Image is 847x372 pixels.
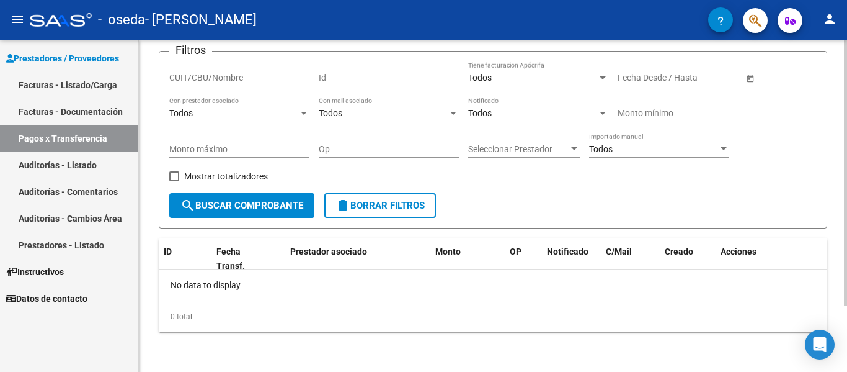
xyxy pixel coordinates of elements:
[159,238,211,279] datatable-header-cell: ID
[468,108,492,118] span: Todos
[211,238,267,279] datatable-header-cell: Fecha Transf.
[184,169,268,184] span: Mostrar totalizadores
[285,238,430,279] datatable-header-cell: Prestador asociado
[743,71,756,84] button: Open calendar
[164,247,172,256] span: ID
[468,144,569,155] span: Seleccionar Prestador
[169,108,193,118] span: Todos
[618,73,656,83] input: Start date
[169,42,212,59] h3: Filtros
[542,238,601,279] datatable-header-cell: Notificado
[805,330,835,360] div: Open Intercom Messenger
[660,238,716,279] datatable-header-cell: Creado
[180,198,195,213] mat-icon: search
[667,73,727,83] input: End date
[822,12,837,27] mat-icon: person
[145,6,257,34] span: - [PERSON_NAME]
[159,270,827,301] div: No data to display
[721,247,756,256] span: Acciones
[169,193,314,218] button: Buscar Comprobante
[180,200,303,211] span: Buscar Comprobante
[98,6,145,34] span: - oseda
[430,238,505,279] datatable-header-cell: Monto
[435,247,461,256] span: Monto
[510,247,521,256] span: OP
[335,198,350,213] mat-icon: delete
[159,301,827,332] div: 0 total
[324,193,436,218] button: Borrar Filtros
[606,247,632,256] span: C/Mail
[6,265,64,279] span: Instructivos
[589,144,613,154] span: Todos
[601,238,660,279] datatable-header-cell: C/Mail
[505,238,542,279] datatable-header-cell: OP
[335,200,425,211] span: Borrar Filtros
[319,108,342,118] span: Todos
[665,247,693,256] span: Creado
[547,247,588,256] span: Notificado
[716,238,827,279] datatable-header-cell: Acciones
[6,292,87,306] span: Datos de contacto
[468,73,492,83] span: Todos
[290,247,367,256] span: Prestador asociado
[216,247,245,271] span: Fecha Transf.
[10,12,25,27] mat-icon: menu
[6,52,119,65] span: Prestadores / Proveedores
